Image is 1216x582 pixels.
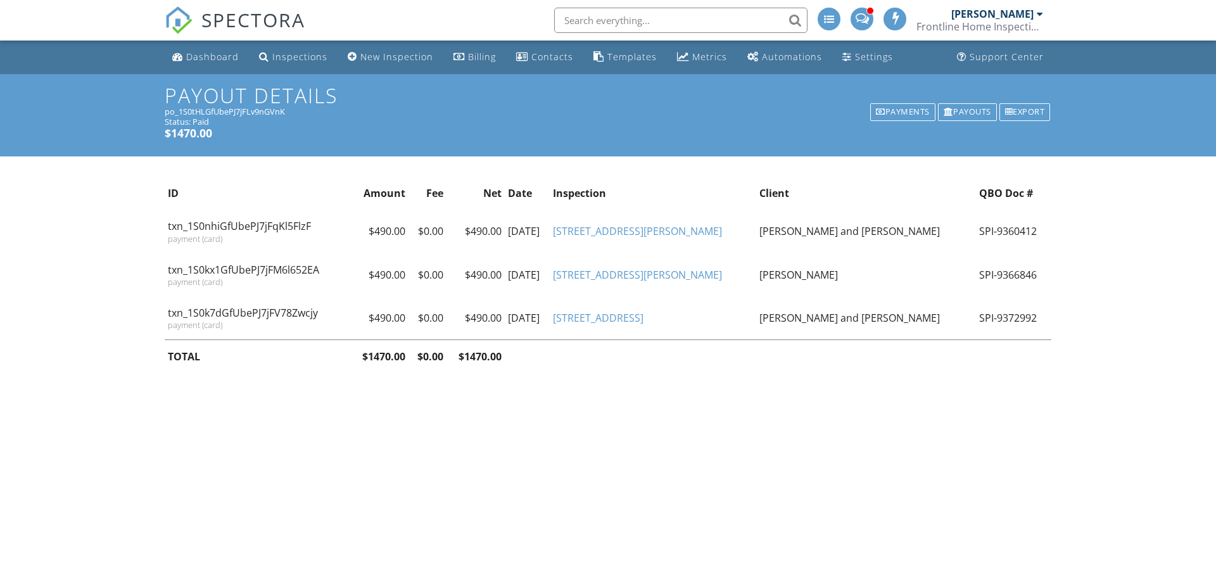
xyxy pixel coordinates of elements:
th: ID [165,177,350,210]
div: Payouts [938,103,997,121]
a: [STREET_ADDRESS][PERSON_NAME] [553,268,722,282]
td: [DATE] [505,296,550,340]
a: Payments [869,102,937,122]
td: [PERSON_NAME] and [PERSON_NAME] [756,296,976,340]
td: $490.00 [446,296,505,340]
div: Templates [607,51,657,63]
td: [PERSON_NAME] and [PERSON_NAME] [756,210,976,253]
td: $0.00 [408,296,446,340]
div: Status: Paid [165,117,1051,127]
a: Automations (Advanced) [742,46,827,69]
td: $490.00 [446,210,505,253]
a: SPECTORA [165,17,305,44]
td: $0.00 [408,253,446,296]
td: txn_1S0nhiGfUbePJ7jFqKl5FlzF [165,210,350,253]
div: Payments [870,103,935,121]
td: [DATE] [505,210,550,253]
th: Date [505,177,550,210]
th: $1470.00 [446,340,505,374]
a: Billing [448,46,501,69]
a: New Inspection [343,46,438,69]
h5: $1470.00 [165,127,1051,139]
td: $490.00 [446,253,505,296]
div: Settings [855,51,893,63]
div: New Inspection [360,51,433,63]
th: Client [756,177,976,210]
span: SPECTORA [201,6,305,33]
div: Support Center [970,51,1044,63]
a: Dashboard [167,46,244,69]
div: Export [999,103,1051,121]
a: Payouts [937,102,998,122]
th: TOTAL [165,340,350,374]
input: Search everything... [554,8,807,33]
th: Amount [350,177,408,210]
th: Net [446,177,505,210]
td: SPI-9360412 [976,210,1051,253]
div: Frontline Home Inspections [916,20,1043,33]
td: $490.00 [350,210,408,253]
td: txn_1S0kx1GfUbePJ7jFM6l652EA [165,253,350,296]
a: Export [998,102,1052,122]
td: SPI-9366846 [976,253,1051,296]
div: Metrics [692,51,727,63]
a: Metrics [672,46,732,69]
div: Dashboard [186,51,239,63]
th: QBO Doc # [976,177,1051,210]
td: [PERSON_NAME] [756,253,976,296]
a: Support Center [952,46,1049,69]
a: [STREET_ADDRESS] [553,311,643,325]
div: Billing [468,51,496,63]
th: Fee [408,177,446,210]
div: Contacts [531,51,573,63]
div: [PERSON_NAME] [951,8,1034,20]
div: payment (card) [168,277,347,287]
td: txn_1S0k7dGfUbePJ7jFV78Zwcjy [165,296,350,340]
td: $490.00 [350,253,408,296]
th: $0.00 [408,340,446,374]
th: $1470.00 [350,340,408,374]
a: Inspections [254,46,332,69]
a: Contacts [511,46,578,69]
td: [DATE] [505,253,550,296]
img: The Best Home Inspection Software - Spectora [165,6,193,34]
th: Inspection [550,177,756,210]
div: po_1S0tHLGfUbePJ7jFLv9nGVnK [165,106,1051,117]
div: payment (card) [168,234,347,244]
td: SPI-9372992 [976,296,1051,340]
div: Inspections [272,51,327,63]
a: [STREET_ADDRESS][PERSON_NAME] [553,224,722,238]
h1: Payout Details [165,84,1051,106]
div: payment (card) [168,320,347,330]
div: Automations [762,51,822,63]
a: Settings [837,46,898,69]
a: Templates [588,46,662,69]
td: $0.00 [408,210,446,253]
td: $490.00 [350,296,408,340]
